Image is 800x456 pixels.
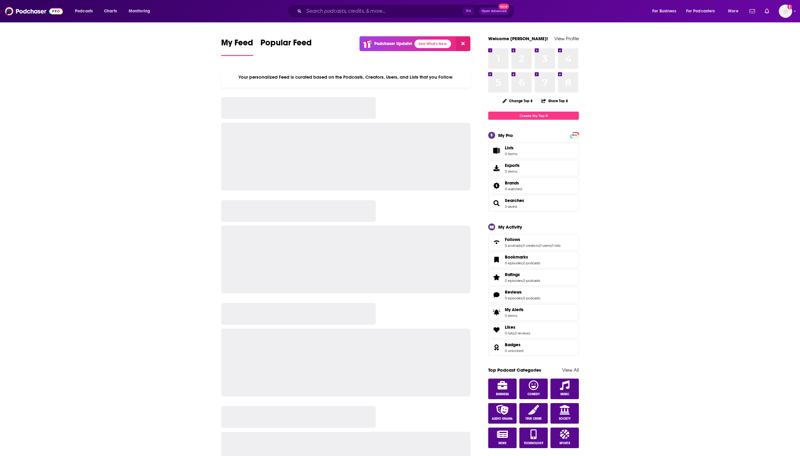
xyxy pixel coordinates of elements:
[550,379,579,399] a: Music
[100,6,121,16] a: Charts
[515,331,530,335] a: 0 reviews
[505,163,520,168] span: Exports
[488,322,579,338] span: Likes
[499,97,536,105] button: Change Top 8
[505,314,524,318] span: 0 items
[524,441,544,445] span: Technology
[527,392,540,396] span: Comedy
[104,7,117,15] span: Charts
[498,224,522,230] div: My Activity
[75,7,93,15] span: Podcasts
[490,273,502,282] a: Ratings
[260,37,312,56] a: Popular Feed
[490,199,502,207] a: Searches
[779,5,792,18] span: Logged in as hannahlee98
[492,417,513,421] span: Audio Drama
[505,145,517,151] span: Lists
[522,261,523,265] span: ,
[505,187,522,191] a: 0 watched
[415,40,451,48] a: See What's New
[488,195,579,211] span: Searches
[505,342,523,347] a: Badges
[505,289,540,295] a: Reviews
[71,6,101,16] button: open menu
[551,243,560,248] a: 0 lists
[523,296,540,300] a: 0 podcasts
[779,5,792,18] img: User Profile
[479,8,509,15] button: Open AdvancedNew
[488,160,579,176] a: Exports
[762,6,772,16] a: Show notifications dropdown
[505,289,522,295] span: Reviews
[539,243,551,248] a: 0 users
[787,5,792,9] svg: Add a profile image
[747,6,757,16] a: Show notifications dropdown
[488,234,579,250] span: Follows
[488,379,517,399] a: Business
[490,308,502,317] span: My Alerts
[505,180,519,186] span: Brands
[554,36,579,41] a: View Profile
[293,4,520,18] div: Search podcasts, credits, & more...
[488,178,579,194] span: Brands
[505,180,522,186] a: Brands
[522,243,523,248] span: ,
[541,95,568,107] button: Share Top 8
[490,326,502,334] a: Likes
[5,5,63,17] img: Podchaser - Follow, Share and Rate Podcasts
[559,417,571,421] span: Society
[562,367,579,373] a: View All
[488,252,579,268] span: Bookmarks
[560,441,570,445] span: Sports
[304,6,463,16] input: Search podcasts, credits, & more...
[488,304,579,321] a: My Alerts
[686,7,715,15] span: For Podcasters
[560,392,569,396] span: Music
[505,152,517,156] span: 0 items
[519,379,548,399] a: Comedy
[505,324,515,330] span: Likes
[505,169,520,174] span: 0 items
[505,254,528,260] span: Bookmarks
[490,291,502,299] a: Reviews
[505,296,522,300] a: 0 episodes
[490,146,502,155] span: Lists
[488,287,579,303] span: Reviews
[519,403,548,424] a: True Crime
[571,133,578,138] span: PRO
[488,36,548,41] a: Welcome [PERSON_NAME]!
[221,67,470,87] div: Your personalized Feed is curated based on the Podcasts, Creators, Users, and Lists that you Follow.
[779,5,792,18] button: Show profile menu
[505,331,514,335] a: 0 lists
[505,307,524,312] span: My Alerts
[260,37,312,51] span: Popular Feed
[728,7,738,15] span: More
[124,6,158,16] button: open menu
[488,428,517,448] a: News
[490,343,502,352] a: Badges
[505,237,520,242] span: Follows
[505,261,522,265] a: 0 episodes
[490,181,502,190] a: Brands
[505,349,523,353] a: 0 unlocked
[488,367,541,373] a: Top Podcast Categories
[505,342,521,347] span: Badges
[505,198,524,203] a: Searches
[498,4,509,9] span: New
[482,10,507,13] span: Open Advanced
[724,6,746,16] button: open menu
[498,132,513,138] div: My Pro
[488,403,517,424] a: Audio Drama
[505,272,520,277] span: Ratings
[490,238,502,246] a: Follows
[488,269,579,285] span: Ratings
[498,441,506,445] span: News
[682,6,724,16] button: open menu
[505,324,530,330] a: Likes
